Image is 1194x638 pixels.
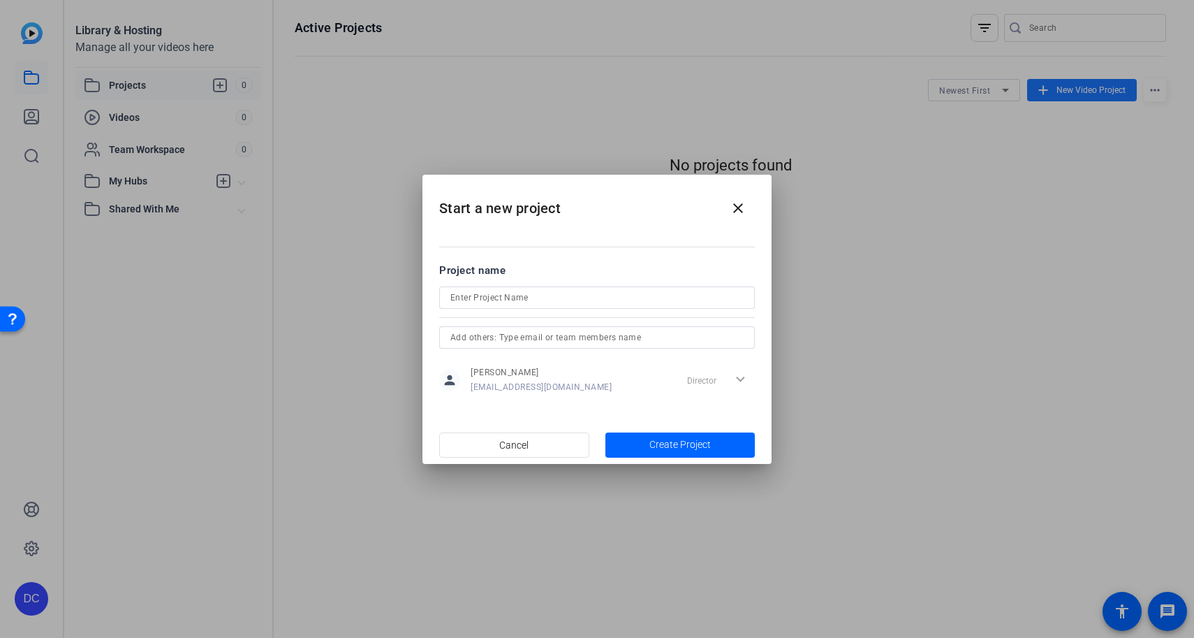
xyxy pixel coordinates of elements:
span: [PERSON_NAME] [471,367,612,378]
span: Cancel [499,432,529,458]
span: Create Project [649,437,711,452]
h2: Start a new project [422,175,772,231]
input: Add others: Type email or team members name [450,329,744,346]
mat-icon: person [439,370,460,391]
div: Project name [439,263,755,278]
mat-icon: close [730,200,746,217]
span: [EMAIL_ADDRESS][DOMAIN_NAME] [471,382,612,393]
input: Enter Project Name [450,289,744,306]
button: Cancel [439,433,589,458]
button: Create Project [605,433,756,458]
